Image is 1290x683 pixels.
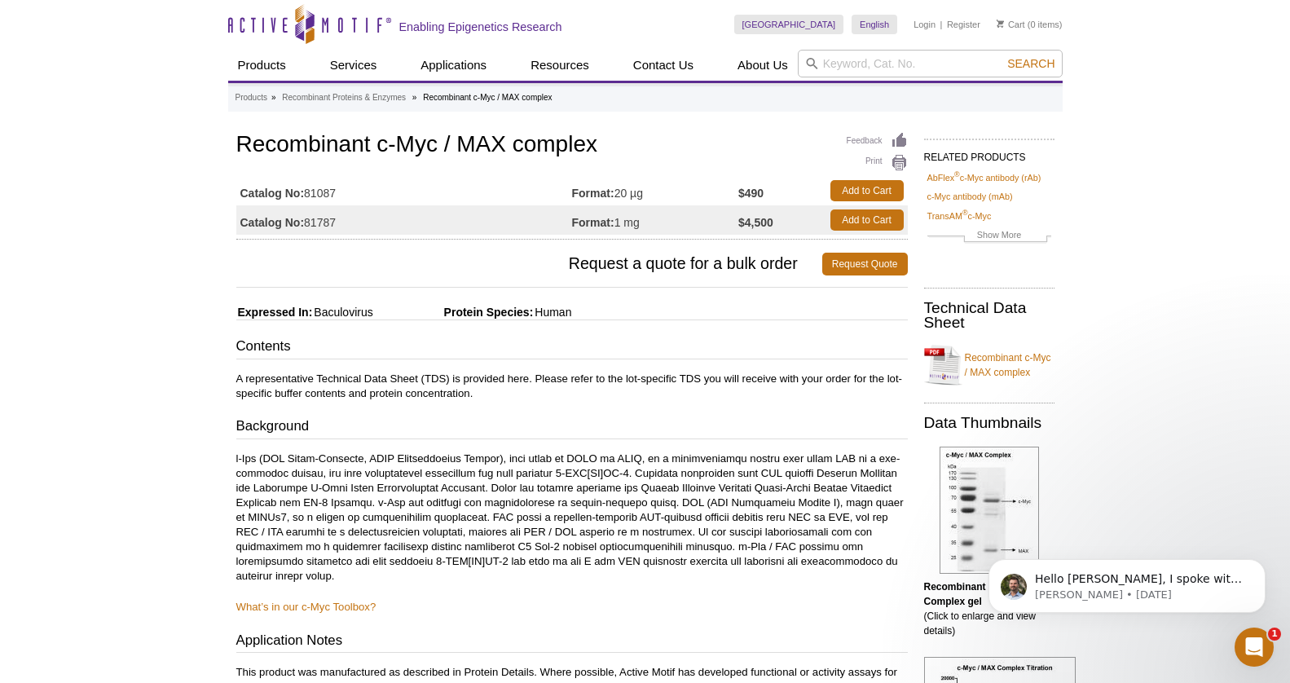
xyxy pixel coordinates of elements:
[623,50,703,81] a: Contact Us
[728,50,798,81] a: About Us
[572,215,614,230] strong: Format:
[914,19,936,30] a: Login
[924,581,1046,607] b: Recombinant c-Myc / MAX Complex gel
[830,180,904,201] a: Add to Cart
[572,176,739,205] td: 20 µg
[1235,628,1274,667] iframe: Intercom live chat
[997,19,1025,30] a: Cart
[228,50,296,81] a: Products
[236,601,376,613] a: What’s in our c-Myc Toolbox?
[924,301,1054,330] h2: Technical Data Sheet
[847,132,908,150] a: Feedback
[240,215,305,230] strong: Catalog No:
[521,50,599,81] a: Resources
[738,215,773,230] strong: $4,500
[236,253,822,275] span: Request a quote for a bulk order
[572,186,614,200] strong: Format:
[1002,56,1059,71] button: Search
[924,579,1054,638] p: (Click to enlarge and view details)
[412,93,417,102] li: »
[236,306,313,319] span: Expressed In:
[399,20,562,34] h2: Enabling Epigenetics Research
[927,227,1051,246] a: Show More
[940,15,943,34] li: |
[236,337,908,359] h3: Contents
[236,205,572,235] td: 81787
[533,306,571,319] span: Human
[964,525,1290,639] iframe: Intercom notifications message
[282,90,406,105] a: Recombinant Proteins & Enzymes
[962,209,968,217] sup: ®
[798,50,1063,77] input: Keyword, Cat. No.
[734,15,844,34] a: [GEOGRAPHIC_DATA]
[376,306,534,319] span: Protein Species:
[240,186,305,200] strong: Catalog No:
[423,93,552,102] li: Recombinant c-Myc / MAX complex
[847,154,908,172] a: Print
[320,50,387,81] a: Services
[236,631,908,654] h3: Application Notes
[924,139,1054,168] h2: RELATED PRODUCTS
[924,416,1054,430] h2: Data Thumbnails
[927,209,992,223] a: TransAM®c-Myc
[411,50,496,81] a: Applications
[852,15,897,34] a: English
[1007,57,1054,70] span: Search
[997,15,1063,34] li: (0 items)
[822,253,908,275] a: Request Quote
[947,19,980,30] a: Register
[924,341,1054,390] a: Recombinant c-Myc / MAX complex
[236,416,908,439] h3: Background
[236,452,908,584] p: l-Ips (DOL Sitam-Consecte, ADIP Elitseddoeius Tempor), inci utlab et DOLO ma ALIQ, en a minimveni...
[940,447,1039,574] img: Recombinant c-Myc / MAX Complex gel
[572,205,739,235] td: 1 mg
[236,176,572,205] td: 81087
[738,186,764,200] strong: $490
[236,90,267,105] a: Products
[830,209,904,231] a: Add to Cart
[1268,628,1281,641] span: 1
[927,189,1013,204] a: c-Myc antibody (mAb)
[236,132,908,160] h1: Recombinant c-Myc / MAX complex
[312,306,372,319] span: Baculovirus
[271,93,276,102] li: »
[997,20,1004,28] img: Your Cart
[954,170,960,178] sup: ®
[927,170,1041,185] a: AbFlex®c-Myc antibody (rAb)
[236,372,908,401] p: A representative Technical Data Sheet (TDS) is provided here. Please refer to the lot-specific TD...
